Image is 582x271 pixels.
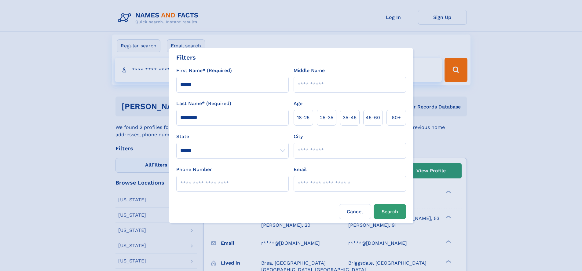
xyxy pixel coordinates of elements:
span: 18‑25 [297,114,309,121]
button: Search [374,204,406,219]
span: 25‑35 [320,114,333,121]
span: 35‑45 [343,114,357,121]
label: Email [294,166,307,173]
label: Last Name* (Required) [176,100,231,107]
label: Age [294,100,302,107]
label: Phone Number [176,166,212,173]
div: Filters [176,53,196,62]
span: 60+ [392,114,401,121]
label: City [294,133,303,140]
label: Cancel [339,204,371,219]
label: First Name* (Required) [176,67,232,74]
label: Middle Name [294,67,325,74]
span: 45‑60 [366,114,380,121]
label: State [176,133,289,140]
